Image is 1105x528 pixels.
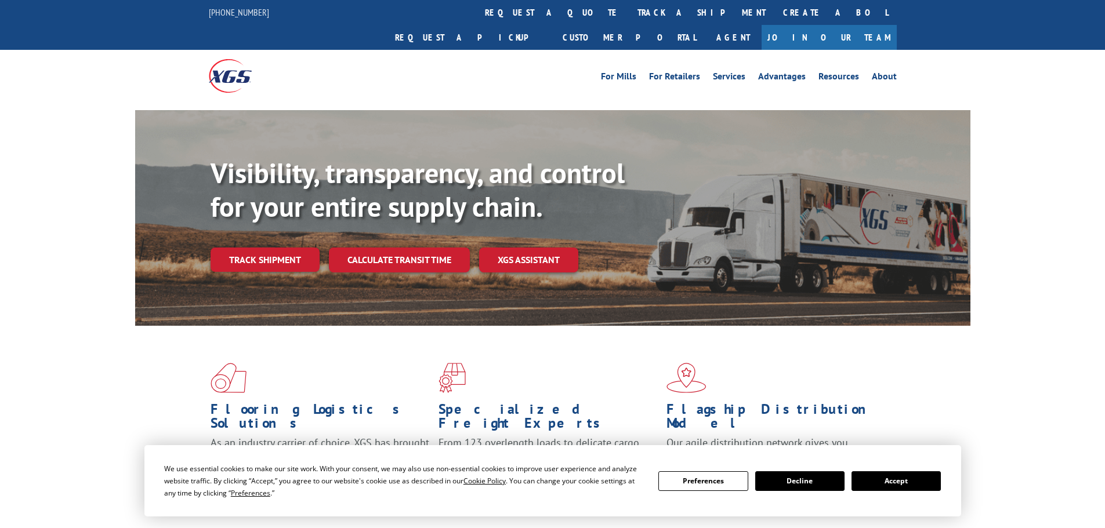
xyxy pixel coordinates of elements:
[705,25,762,50] a: Agent
[762,25,897,50] a: Join Our Team
[852,471,941,491] button: Accept
[713,72,745,85] a: Services
[144,445,961,516] div: Cookie Consent Prompt
[439,402,658,436] h1: Specialized Freight Experts
[439,436,658,487] p: From 123 overlength loads to delicate cargo, our experienced staff knows the best way to move you...
[463,476,506,486] span: Cookie Policy
[666,436,880,463] span: Our agile distribution network gives you nationwide inventory management on demand.
[164,463,644,499] div: We use essential cookies to make our site work. With your consent, we may also use non-essential ...
[439,363,466,393] img: xgs-icon-focused-on-flooring-red
[872,72,897,85] a: About
[818,72,859,85] a: Resources
[329,247,470,272] a: Calculate transit time
[209,6,269,18] a: [PHONE_NUMBER]
[211,247,320,272] a: Track shipment
[554,25,705,50] a: Customer Portal
[211,402,430,436] h1: Flooring Logistics Solutions
[649,72,700,85] a: For Retailers
[211,155,625,224] b: Visibility, transparency, and control for your entire supply chain.
[601,72,636,85] a: For Mills
[658,471,748,491] button: Preferences
[211,436,429,477] span: As an industry carrier of choice, XGS has brought innovation and dedication to flooring logistics...
[479,247,578,272] a: XGS ASSISTANT
[211,363,247,393] img: xgs-icon-total-supply-chain-intelligence-red
[758,72,806,85] a: Advantages
[231,488,270,498] span: Preferences
[755,471,845,491] button: Decline
[666,363,707,393] img: xgs-icon-flagship-distribution-model-red
[386,25,554,50] a: Request a pickup
[666,402,886,436] h1: Flagship Distribution Model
